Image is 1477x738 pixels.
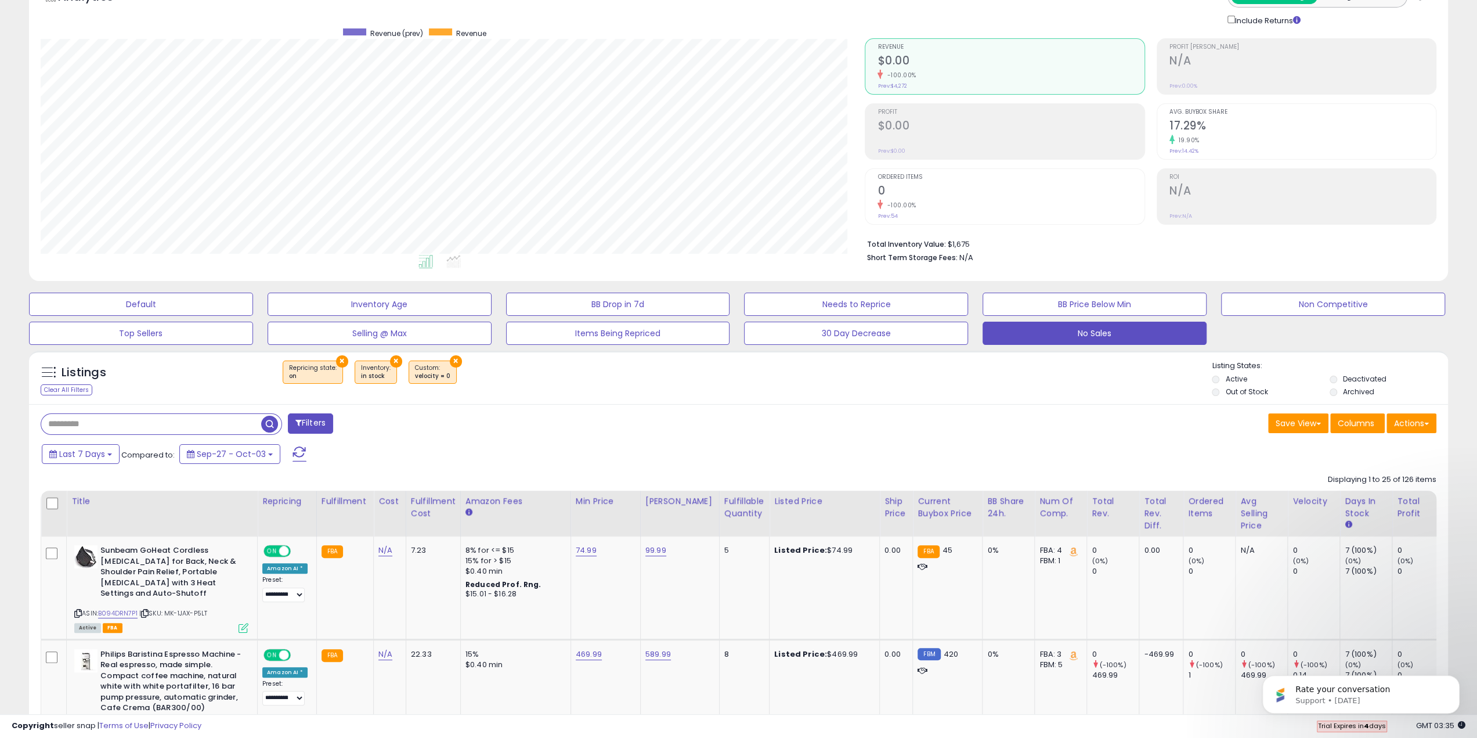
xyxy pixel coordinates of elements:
div: Listed Price [774,495,875,507]
div: 0 [1292,545,1339,556]
small: (0%) [1092,556,1108,566]
div: on [289,372,337,380]
small: (-100%) [1196,660,1223,669]
img: 31uVrCzYrAL._SL40_.jpg [74,649,97,672]
div: 469.99 [1092,670,1139,681]
div: 0% [987,649,1025,660]
b: Short Term Storage Fees: [866,253,957,262]
div: $469.99 [774,649,871,660]
div: Current Buybox Price [918,495,977,520]
div: 8% for <= $15 [465,545,562,556]
button: BB Price Below Min [983,293,1207,316]
span: Revenue (prev) [370,28,423,38]
div: $0.40 min [465,660,562,670]
div: 7.23 [411,545,452,556]
small: Days In Stock. [1345,520,1352,530]
div: 0.00 [884,649,904,660]
span: ON [265,546,279,556]
div: Fulfillment Cost [411,495,456,520]
span: Ordered Items [877,174,1144,181]
span: | SKU: MK-1JAX-P5LT [139,609,207,618]
div: 7 (100%) [1345,545,1392,556]
small: Prev: 54 [877,213,897,219]
span: Custom: [415,363,450,381]
span: Last 7 Days [59,448,105,460]
small: FBA [918,545,939,558]
div: 7 (100%) [1345,649,1392,660]
div: Title [71,495,252,507]
span: 45 [942,545,952,556]
div: 1 [1188,670,1235,681]
span: Inventory : [361,363,391,381]
button: No Sales [983,322,1207,345]
button: Selling @ Max [268,322,492,345]
div: Clear All Filters [41,384,92,395]
div: Velocity [1292,495,1335,507]
div: FBA: 3 [1039,649,1078,660]
small: FBA [322,545,343,558]
small: -100.00% [883,71,916,80]
span: OFF [289,546,308,556]
div: 469.99 [1240,670,1287,681]
small: Prev: $0.00 [877,147,905,154]
a: 469.99 [576,649,602,660]
div: 0 [1188,545,1235,556]
div: $15.01 - $16.28 [465,589,562,599]
div: 0 [1188,649,1235,660]
a: 99.99 [645,545,666,556]
h2: $0.00 [877,119,1144,135]
small: (0%) [1345,556,1361,566]
div: 0 [1292,649,1339,660]
div: Ordered Items [1188,495,1230,520]
label: Out of Stock [1225,387,1267,397]
a: 74.99 [576,545,597,556]
span: Revenue [456,28,486,38]
button: Default [29,293,253,316]
div: Amazon AI * [262,563,308,574]
small: (-100%) [1099,660,1126,669]
b: Reduced Prof. Rng. [465,579,541,589]
div: Preset: [262,680,308,706]
div: 0 [1092,566,1139,577]
div: 0 [1092,545,1139,556]
div: 7 (100%) [1345,566,1392,577]
b: Philips Baristina Espresso Machine - Real espresso, made simple. Compact coffee machine, natural ... [100,649,241,717]
a: B094DRN7P1 [98,609,138,618]
iframe: Intercom notifications message [1245,651,1477,732]
div: Displaying 1 to 25 of 126 items [1328,474,1436,485]
small: Prev: N/A [1169,213,1192,219]
h2: $0.00 [877,54,1144,70]
div: BB Share 24h. [987,495,1030,520]
div: Amazon AI * [262,667,308,678]
h2: 17.29% [1169,119,1436,135]
div: Cost [378,495,401,507]
span: Compared to: [121,449,175,460]
img: 41YDN64o3uS._SL40_.jpg [74,545,97,568]
b: Total Inventory Value: [866,239,945,249]
button: Non Competitive [1221,293,1445,316]
div: 0 [1092,649,1139,660]
div: Total Rev. [1092,495,1134,520]
span: N/A [959,252,973,263]
small: (0%) [1188,556,1204,566]
a: 589.99 [645,649,671,660]
div: Include Returns [1219,13,1315,27]
h5: Listings [62,365,106,381]
div: in stock [361,372,391,380]
label: Active [1225,374,1247,384]
div: N/A [1240,545,1279,556]
span: Profit [PERSON_NAME] [1169,44,1436,51]
span: ON [265,650,279,660]
span: All listings currently available for purchase on Amazon [74,623,101,633]
span: Revenue [877,44,1144,51]
small: Prev: 0.00% [1169,82,1197,89]
div: seller snap | | [12,721,201,732]
button: × [336,355,348,368]
div: 0 [1397,566,1444,577]
small: FBA [322,649,343,662]
button: Items Being Repriced [506,322,730,345]
a: N/A [378,649,392,660]
button: BB Drop in 7d [506,293,730,316]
